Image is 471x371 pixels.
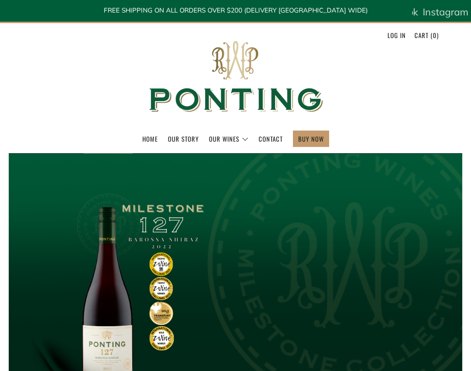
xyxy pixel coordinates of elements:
[298,131,324,146] a: BUY NOW
[142,131,158,146] a: Home
[423,6,469,18] span: Instagram
[168,131,199,146] a: Our Story
[433,30,437,40] span: 0
[209,131,249,146] a: Our Wines
[423,2,469,22] a: Instagram
[139,23,332,131] img: Ponting Wines
[259,131,283,146] a: Contact
[415,27,439,43] a: Cart (0)
[388,27,406,43] a: Log in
